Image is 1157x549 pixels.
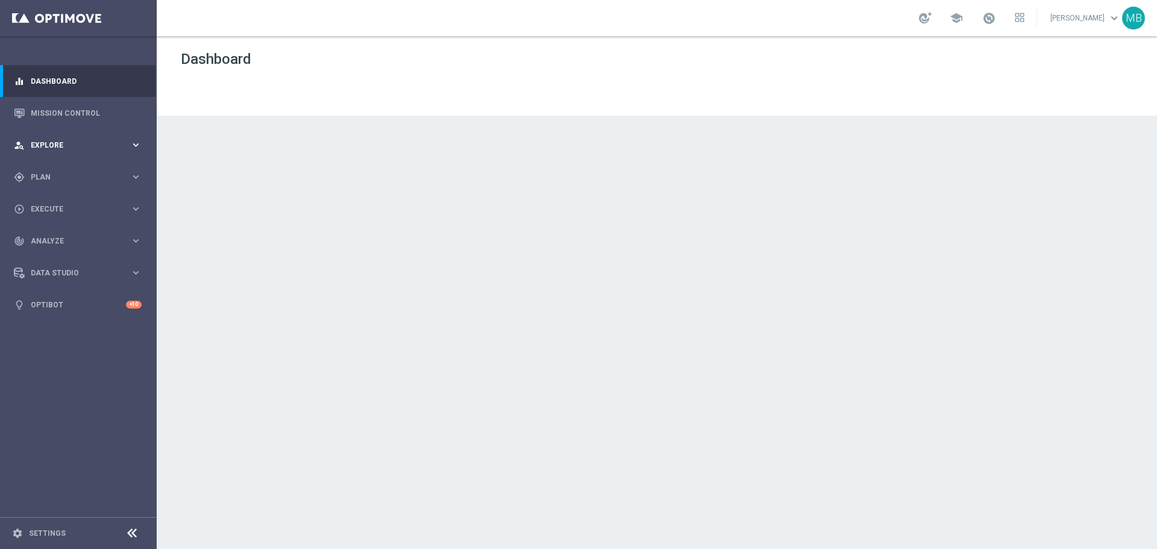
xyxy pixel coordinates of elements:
div: Analyze [14,236,130,246]
a: Mission Control [31,97,142,129]
button: gps_fixed Plan keyboard_arrow_right [13,172,142,182]
a: [PERSON_NAME]keyboard_arrow_down [1049,9,1122,27]
div: Plan [14,172,130,183]
i: settings [12,528,23,539]
a: Dashboard [31,65,142,97]
i: gps_fixed [14,172,25,183]
a: Settings [29,530,66,537]
i: lightbulb [14,300,25,310]
div: Optibot [14,289,142,321]
button: play_circle_outline Execute keyboard_arrow_right [13,204,142,214]
div: Data Studio [14,268,130,278]
div: Execute [14,204,130,215]
button: lightbulb Optibot +10 [13,300,142,310]
i: keyboard_arrow_right [130,171,142,183]
i: keyboard_arrow_right [130,139,142,151]
button: Data Studio keyboard_arrow_right [13,268,142,278]
a: Optibot [31,289,126,321]
button: person_search Explore keyboard_arrow_right [13,140,142,150]
div: Explore [14,140,130,151]
button: Mission Control [13,108,142,118]
i: play_circle_outline [14,204,25,215]
span: Analyze [31,237,130,245]
span: Data Studio [31,269,130,277]
div: +10 [126,301,142,309]
span: keyboard_arrow_down [1108,11,1121,25]
i: person_search [14,140,25,151]
span: school [950,11,963,25]
i: keyboard_arrow_right [130,235,142,246]
span: Explore [31,142,130,149]
button: equalizer Dashboard [13,77,142,86]
i: keyboard_arrow_right [130,203,142,215]
i: equalizer [14,76,25,87]
div: Mission Control [14,97,142,129]
i: keyboard_arrow_right [130,267,142,278]
i: track_changes [14,236,25,246]
div: MB [1122,7,1145,30]
div: Dashboard [14,65,142,97]
span: Plan [31,174,130,181]
span: Execute [31,205,130,213]
button: track_changes Analyze keyboard_arrow_right [13,236,142,246]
